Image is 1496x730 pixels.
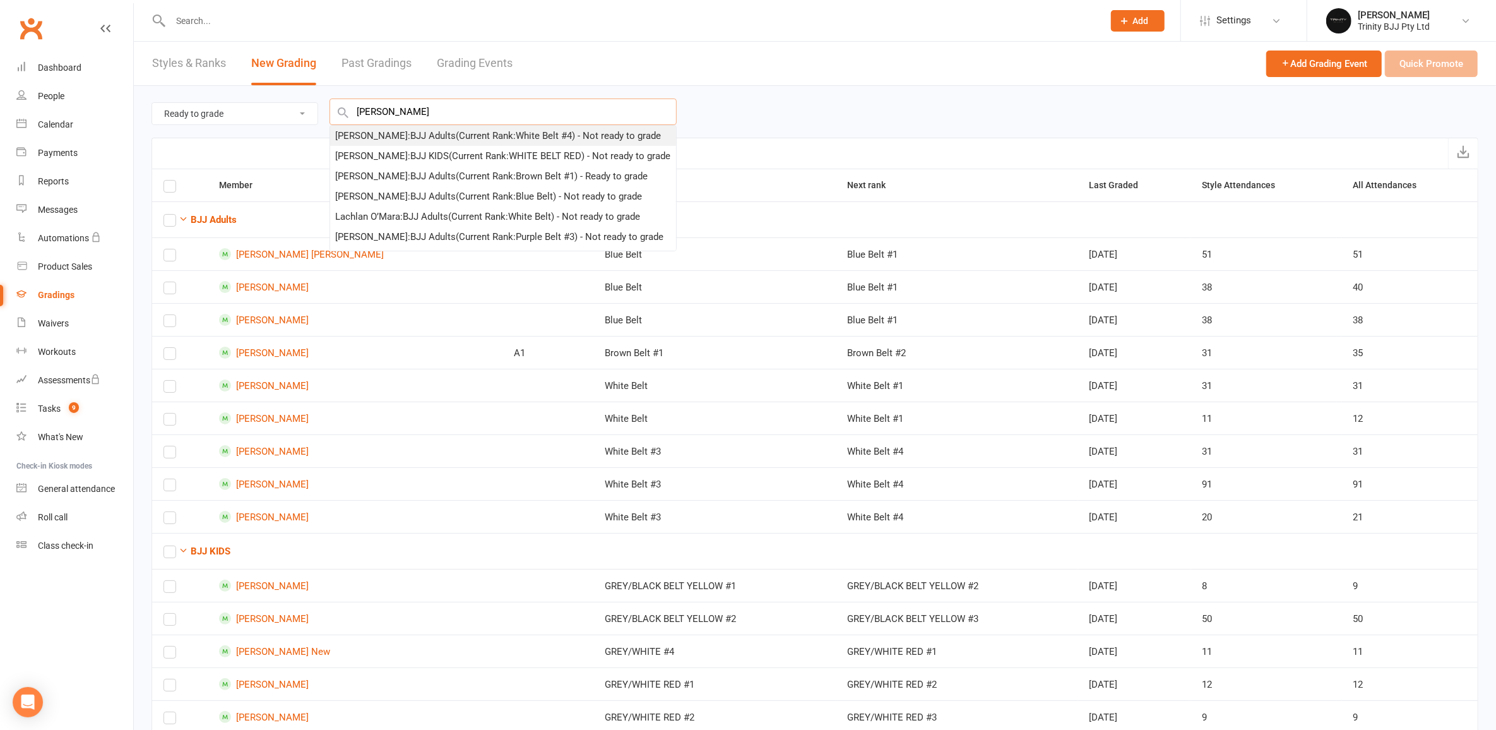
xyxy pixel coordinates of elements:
[1191,500,1342,533] td: 20
[1191,667,1342,700] td: 12
[836,303,1078,336] td: Blue Belt #1
[16,54,133,82] a: Dashboard
[219,347,491,359] a: [PERSON_NAME]
[1191,237,1342,270] td: 51
[219,580,491,592] a: [PERSON_NAME]
[1342,635,1478,667] td: 11
[593,303,836,336] td: Blue Belt
[836,635,1078,667] td: GREY/WHITE RED #1
[836,369,1078,402] td: White Belt #1
[593,369,836,402] td: White Belt
[16,111,133,139] a: Calendar
[1342,602,1478,635] td: 50
[191,214,237,225] strong: BJJ Adults
[1342,467,1478,500] td: 91
[1078,569,1191,602] td: [DATE]
[335,209,640,224] div: Lachlan O’Mara : BJJ Adults (Current Rank: White Belt ) - Not ready to grade
[593,602,836,635] td: GREY/BLACK BELT YELLOW #2
[836,667,1078,700] td: GREY/WHITE RED #2
[1078,303,1191,336] td: [DATE]
[152,42,226,85] a: Styles & Ranks
[16,281,133,309] a: Gradings
[219,380,491,392] a: [PERSON_NAME]
[502,336,594,369] td: A1
[179,544,230,559] button: BJJ KIDS
[335,148,670,164] div: [PERSON_NAME] : BJJ KIDS (Current Rank: WHITE BELT RED ) - Not ready to grade
[38,290,74,300] div: Gradings
[38,91,64,101] div: People
[1342,369,1478,402] td: 31
[1191,369,1342,402] td: 31
[1342,667,1478,700] td: 12
[1342,169,1478,201] th: All Attendances
[836,169,1078,201] th: Next rank
[1191,434,1342,467] td: 31
[836,500,1078,533] td: White Belt #4
[1358,21,1430,32] div: Trinity BJJ Pty Ltd
[1342,237,1478,270] td: 51
[1078,602,1191,635] td: [DATE]
[1191,569,1342,602] td: 8
[191,546,230,557] strong: BJJ KIDS
[1078,667,1191,700] td: [DATE]
[219,613,491,625] a: [PERSON_NAME]
[69,402,79,413] span: 9
[16,475,133,503] a: General attendance kiosk mode
[38,404,61,414] div: Tasks
[13,687,43,717] div: Open Intercom Messenger
[1342,569,1478,602] td: 9
[219,314,491,326] a: [PERSON_NAME]
[335,169,648,184] div: [PERSON_NAME] : BJJ Adults (Current Rank: Brown Belt #1 ) - Ready to grade
[1216,6,1251,35] span: Settings
[251,42,316,85] a: New Grading
[38,233,89,243] div: Automations
[836,336,1078,369] td: Brown Belt #2
[836,602,1078,635] td: GREY/BLACK BELT YELLOW #3
[1342,434,1478,467] td: 31
[836,467,1078,500] td: White Belt #4
[16,253,133,281] a: Product Sales
[16,139,133,167] a: Payments
[38,318,69,328] div: Waivers
[593,500,836,533] td: White Belt #3
[1281,58,1367,69] span: Add Grading Event
[167,12,1095,30] input: Search...
[593,169,836,201] th: Current Rank
[38,205,78,215] div: Messages
[179,212,237,227] button: BJJ Adults
[836,434,1078,467] td: White Belt #4
[836,402,1078,434] td: White Belt #1
[1191,602,1342,635] td: 50
[16,423,133,452] a: What's New
[208,169,502,201] th: Member
[38,375,100,385] div: Assessments
[593,467,836,500] td: White Belt #3
[593,434,836,467] td: White Belt #3
[1342,402,1478,434] td: 12
[593,667,836,700] td: GREY/WHITE RED #1
[1342,500,1478,533] td: 21
[16,309,133,338] a: Waivers
[16,196,133,224] a: Messages
[219,248,491,260] a: [PERSON_NAME] [PERSON_NAME]
[1078,402,1191,434] td: [DATE]
[15,13,47,44] a: Clubworx
[1342,336,1478,369] td: 35
[1191,467,1342,500] td: 91
[836,270,1078,303] td: Blue Belt #1
[1342,270,1478,303] td: 40
[836,237,1078,270] td: Blue Belt #1
[1191,336,1342,369] td: 31
[16,167,133,196] a: Reports
[1342,303,1478,336] td: 38
[1191,402,1342,434] td: 11
[593,336,836,369] td: Brown Belt #1
[16,395,133,423] a: Tasks 9
[1078,237,1191,270] td: [DATE]
[1358,9,1430,21] div: [PERSON_NAME]
[38,541,93,551] div: Class check-in
[219,645,491,657] a: [PERSON_NAME] New
[1191,635,1342,667] td: 11
[219,412,491,424] a: [PERSON_NAME]
[38,63,81,73] div: Dashboard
